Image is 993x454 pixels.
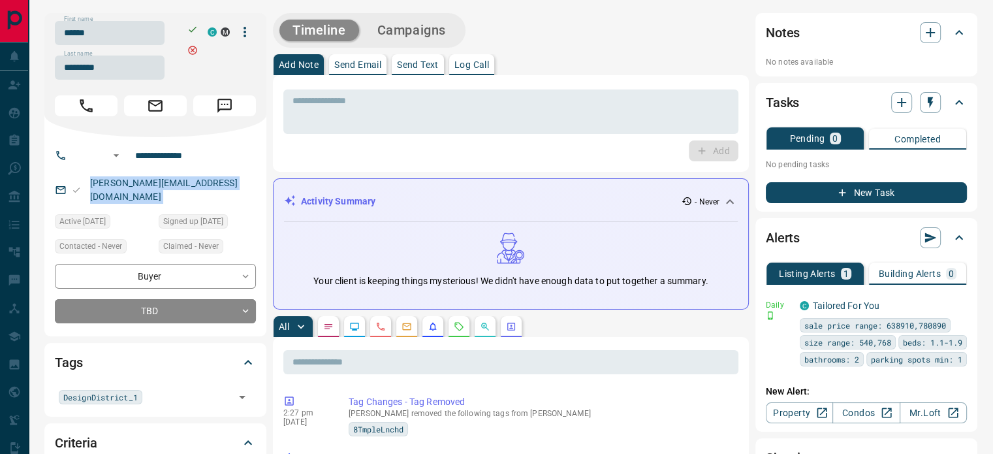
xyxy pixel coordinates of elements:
p: Send Email [334,60,381,69]
svg: Calls [375,321,386,332]
p: Tag Changes - Tag Removed [349,395,733,409]
div: Tasks [766,87,967,118]
span: 8TmpleLnchd [353,423,403,436]
a: Property [766,402,833,423]
svg: Listing Alerts [428,321,438,332]
h2: Notes [766,22,800,43]
span: Active [DATE] [59,215,106,228]
p: Completed [894,135,941,144]
p: Send Text [397,60,439,69]
p: 0 [949,269,954,278]
button: Open [108,148,124,163]
span: Contacted - Never [59,240,122,253]
span: bathrooms: 2 [804,353,859,366]
div: Mon Oct 11 2021 [55,214,152,233]
div: Alerts [766,222,967,253]
span: Call [55,95,118,116]
div: condos.ca [800,301,809,310]
a: Condos [832,402,900,423]
p: 2:27 pm [283,408,329,417]
div: Tags [55,347,256,378]
p: 0 [832,134,838,143]
svg: Notes [323,321,334,332]
span: beds: 1.1-1.9 [903,336,962,349]
p: Listing Alerts [779,269,836,278]
div: mrloft.ca [221,27,230,37]
div: Activity Summary- Never [284,189,738,214]
span: DesignDistrict_1 [63,391,138,404]
svg: Emails [402,321,412,332]
span: Message [193,95,256,116]
label: First name [64,15,93,24]
button: New Task [766,182,967,203]
p: No pending tasks [766,155,967,174]
svg: Email Valid [72,186,81,195]
span: Email [124,95,187,116]
span: sale price range: 638910,780890 [804,319,946,332]
span: size range: 540,768 [804,336,891,349]
button: Timeline [279,20,359,41]
label: Last name [64,50,93,58]
button: Open [233,388,251,406]
svg: Lead Browsing Activity [349,321,360,332]
p: Pending [789,134,825,143]
h2: Alerts [766,227,800,248]
a: Mr.Loft [900,402,967,423]
svg: Requests [454,321,464,332]
button: Campaigns [364,20,459,41]
div: Tue Feb 08 2011 [159,214,256,233]
h2: Tags [55,352,82,373]
p: Daily [766,299,792,311]
p: [PERSON_NAME] removed the following tags from [PERSON_NAME] [349,409,733,418]
a: [PERSON_NAME][EMAIL_ADDRESS][DOMAIN_NAME] [90,178,238,202]
p: Activity Summary [301,195,375,208]
span: parking spots min: 1 [871,353,962,366]
p: Add Note [279,60,319,69]
span: Signed up [DATE] [163,215,223,228]
div: Notes [766,17,967,48]
h2: Criteria [55,432,97,453]
p: - Never [695,196,719,208]
span: Claimed - Never [163,240,219,253]
p: All [279,322,289,331]
svg: Opportunities [480,321,490,332]
div: condos.ca [208,27,217,37]
a: Tailored For You [813,300,879,311]
div: TBD [55,299,256,323]
p: New Alert: [766,385,967,398]
div: Buyer [55,264,256,288]
p: [DATE] [283,417,329,427]
h2: Tasks [766,92,799,113]
p: Building Alerts [879,269,941,278]
svg: Agent Actions [506,321,516,332]
p: Log Call [454,60,489,69]
p: No notes available [766,56,967,68]
svg: Push Notification Only [766,311,775,320]
p: Your client is keeping things mysterious! We didn't have enough data to put together a summary. [313,274,708,288]
p: 1 [843,269,849,278]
